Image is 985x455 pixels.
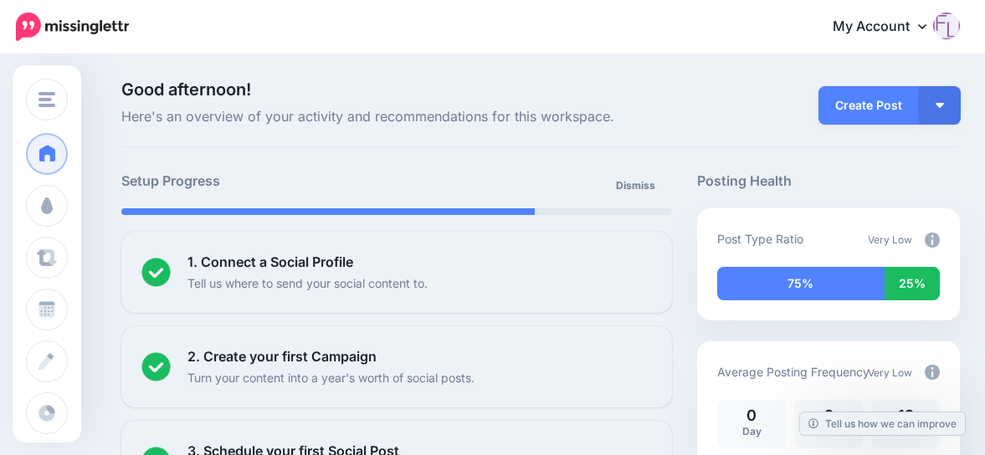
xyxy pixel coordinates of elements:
p: Turn your content into a year's worth of social posts. [187,368,475,387]
img: menu.png [38,92,55,107]
span: Day [742,425,762,437]
span: Week [815,425,842,437]
h5: Setup Progress [121,171,397,192]
p: 0 [726,408,777,423]
p: 12 [880,408,931,423]
span: Very Low [868,366,912,379]
p: 2 [803,408,854,423]
img: Missinglettr [16,13,129,41]
p: Average Posting Frequency [717,362,870,381]
b: 2. Create your first Campaign [187,348,377,365]
div: 25% of your posts in the last 30 days were manually created (i.e. were not from Drip Campaigns or... [885,267,941,300]
img: info-circle-grey.png [925,233,940,248]
img: arrow-down-white.png [936,103,944,108]
span: Very Low [868,233,912,246]
a: Dismiss [606,171,665,201]
img: info-circle-grey.png [925,365,940,380]
h5: Posting Health [697,171,960,192]
p: Post Type Ratio [717,229,803,248]
b: 1. Connect a Social Profile [187,253,353,270]
img: checked-circle.png [141,352,171,381]
a: My Account [816,7,960,48]
a: Tell us how we can improve [800,412,965,435]
div: 75% of your posts in the last 30 days have been from Drip Campaigns [717,267,885,300]
span: Month [890,425,921,437]
span: Here's an overview of your activity and recommendations for this workspace. [121,106,672,128]
span: Good afternoon! [121,79,251,100]
img: checked-circle.png [141,258,171,287]
p: Tell us where to send your social content to. [187,274,428,293]
a: Create Post [818,86,919,125]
